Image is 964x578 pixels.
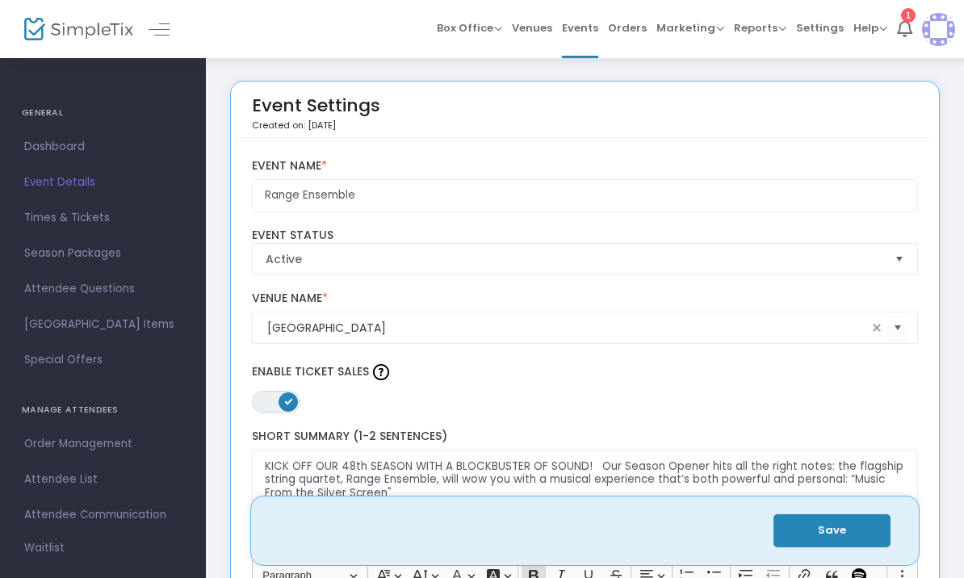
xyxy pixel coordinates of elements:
span: Active [266,251,882,267]
span: ON [284,397,292,405]
h4: MANAGE ATTENDEES [22,394,184,426]
span: Events [562,7,598,48]
span: Special Offers [24,350,182,371]
label: Tell us about your event [244,526,926,559]
span: Season Packages [24,243,182,264]
span: Venues [512,7,552,48]
span: clear [867,318,886,337]
span: Settings [796,7,844,48]
span: Help [853,20,887,36]
button: Select [886,312,909,345]
span: Attendee Questions [24,279,182,299]
input: Select Venue [267,320,868,337]
span: Event Details [24,172,182,193]
h4: GENERAL [22,97,184,129]
label: Enable Ticket Sales [252,360,919,384]
span: Dashboard [24,136,182,157]
span: Times & Tickets [24,207,182,228]
label: Event Status [252,228,919,243]
span: Orders [608,7,647,48]
div: Event Settings [252,90,380,137]
span: Attendee Communication [24,505,182,526]
span: Attendee List [24,469,182,490]
label: Venue Name [252,291,919,306]
img: question-mark [373,364,389,380]
span: Marketing [656,20,724,36]
div: 1 [901,8,916,23]
button: Save [773,514,891,547]
span: Order Management [24,433,182,454]
label: Event Name [252,159,919,174]
span: Waitlist [24,540,65,556]
input: Enter Event Name [252,179,919,212]
span: Box Office [437,20,502,36]
span: Reports [734,20,786,36]
p: Created on: [DATE] [252,119,380,132]
span: Short Summary (1-2 Sentences) [252,428,447,444]
span: [GEOGRAPHIC_DATA] Items [24,314,182,335]
button: Select [888,244,911,274]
